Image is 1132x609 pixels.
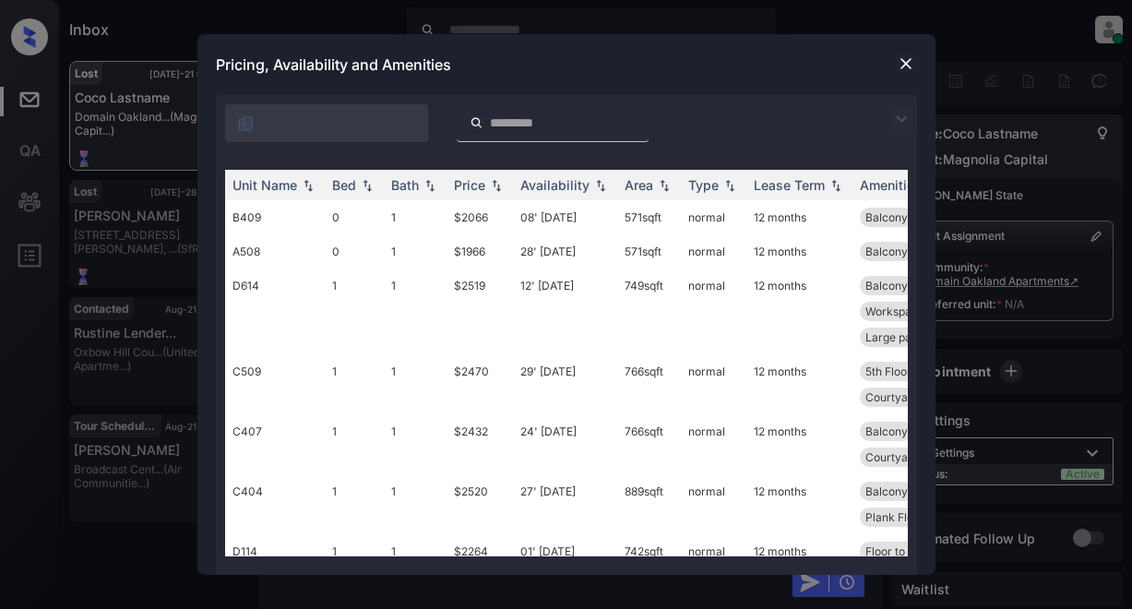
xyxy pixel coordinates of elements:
[225,200,325,234] td: B409
[447,414,513,474] td: $2432
[617,354,681,414] td: 766 sqft
[860,177,922,193] div: Amenities
[225,474,325,534] td: C404
[513,269,617,354] td: 12' [DATE]
[865,304,924,318] span: Workspace
[225,414,325,474] td: C407
[225,269,325,354] td: D614
[520,177,590,193] div: Availability
[617,234,681,269] td: 571 sqft
[865,484,908,498] span: Balcony
[447,234,513,269] td: $1966
[591,179,610,192] img: sorting
[325,269,384,354] td: 1
[358,179,376,192] img: sorting
[865,210,908,224] span: Balcony
[681,354,746,414] td: normal
[325,534,384,568] td: 1
[681,234,746,269] td: normal
[447,354,513,414] td: $2470
[865,544,946,558] span: Floor to Ceilin...
[754,177,825,193] div: Lease Term
[447,534,513,568] td: $2264
[865,330,952,344] span: Large patio/bal...
[197,34,935,95] div: Pricing, Availability and Amenities
[827,179,845,192] img: sorting
[746,354,852,414] td: 12 months
[865,279,908,293] span: Balcony
[513,200,617,234] td: 08' [DATE]
[225,234,325,269] td: A508
[721,179,739,192] img: sorting
[865,364,912,378] span: 5th Floor
[513,234,617,269] td: 28' [DATE]
[384,474,447,534] td: 1
[617,414,681,474] td: 766 sqft
[487,179,506,192] img: sorting
[746,234,852,269] td: 12 months
[513,354,617,414] td: 29' [DATE]
[384,354,447,414] td: 1
[299,179,317,192] img: sorting
[617,200,681,234] td: 571 sqft
[225,354,325,414] td: C509
[897,54,915,73] img: close
[865,424,908,438] span: Balcony
[746,474,852,534] td: 12 months
[688,177,719,193] div: Type
[384,269,447,354] td: 1
[617,269,681,354] td: 749 sqft
[865,450,947,464] span: Courtyard view
[384,234,447,269] td: 1
[513,474,617,534] td: 27' [DATE]
[384,534,447,568] td: 1
[890,108,912,130] img: icon-zuma
[391,177,419,193] div: Bath
[513,414,617,474] td: 24' [DATE]
[232,177,297,193] div: Unit Name
[325,474,384,534] td: 1
[746,200,852,234] td: 12 months
[865,245,908,258] span: Balcony
[447,269,513,354] td: $2519
[447,200,513,234] td: $2066
[325,200,384,234] td: 0
[746,269,852,354] td: 12 months
[384,200,447,234] td: 1
[332,177,356,193] div: Bed
[746,534,852,568] td: 12 months
[325,414,384,474] td: 1
[513,534,617,568] td: 01' [DATE]
[681,200,746,234] td: normal
[384,414,447,474] td: 1
[225,534,325,568] td: D114
[746,414,852,474] td: 12 months
[865,390,947,404] span: Courtyard view
[681,269,746,354] td: normal
[625,177,653,193] div: Area
[236,114,255,133] img: icon-zuma
[325,354,384,414] td: 1
[681,414,746,474] td: normal
[470,114,483,131] img: icon-zuma
[617,534,681,568] td: 742 sqft
[325,234,384,269] td: 0
[865,510,940,524] span: Plank Flooring
[447,474,513,534] td: $2520
[655,179,673,192] img: sorting
[421,179,439,192] img: sorting
[454,177,485,193] div: Price
[617,474,681,534] td: 889 sqft
[681,534,746,568] td: normal
[681,474,746,534] td: normal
